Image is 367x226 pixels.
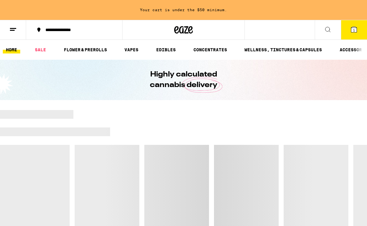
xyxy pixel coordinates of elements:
[121,46,142,53] a: VAPES
[3,46,20,53] a: HOME
[153,46,179,53] a: EDIBLES
[61,46,110,53] a: FLOWER & PREROLLS
[353,28,355,32] span: 1
[32,46,49,53] a: SALE
[341,20,367,39] button: 1
[241,46,325,53] a: WELLNESS, TINCTURES & CAPSULES
[190,46,230,53] a: CONCENTRATES
[132,69,235,90] h1: Highly calculated cannabis delivery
